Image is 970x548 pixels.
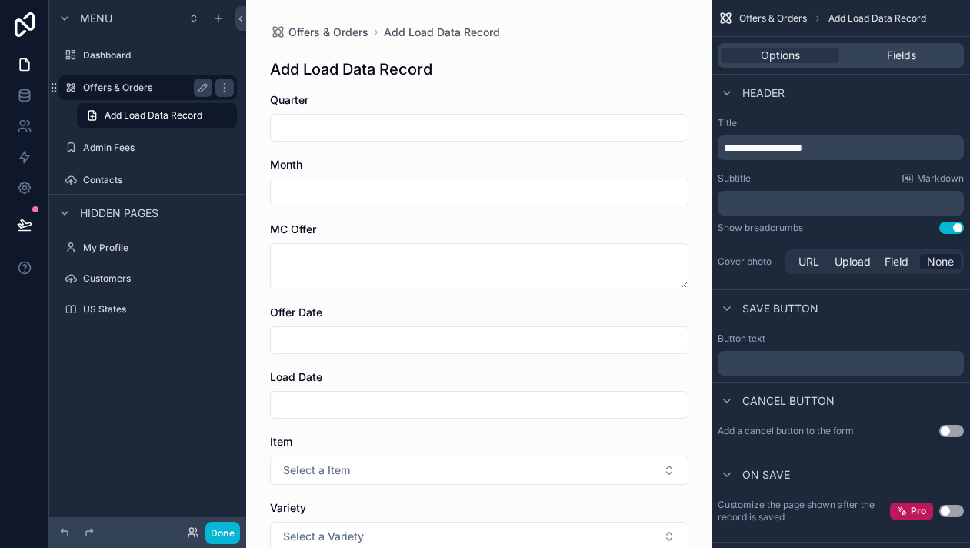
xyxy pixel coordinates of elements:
[58,168,237,192] a: Contacts
[798,254,819,269] span: URL
[917,172,964,185] span: Markdown
[742,467,790,483] span: On save
[288,25,368,40] span: Offers & Orders
[718,499,890,523] label: Customize the page shown after the record is saved
[270,222,316,236] span: MC Offer
[270,456,688,485] button: Select Button
[835,254,871,269] span: Upload
[718,332,765,345] label: Button text
[58,135,237,160] a: Admin Fees
[270,435,292,448] span: Item
[270,370,322,383] span: Load Date
[83,82,206,94] label: Offers & Orders
[911,505,926,517] span: Pro
[283,529,364,544] span: Select a Variety
[761,48,800,63] span: Options
[927,254,954,269] span: None
[718,256,779,268] label: Cover photo
[718,425,854,437] label: Add a cancel button to the form
[718,351,964,376] div: scrollable content
[83,242,234,254] label: My Profile
[270,501,306,514] span: Variety
[885,254,908,269] span: Field
[742,301,818,316] span: Save button
[58,297,237,322] a: US States
[270,306,322,319] span: Offer Date
[270,158,302,171] span: Month
[83,49,234,62] label: Dashboard
[283,463,350,478] span: Select a Item
[270,93,308,106] span: Quarter
[77,103,237,128] a: Add Load Data Record
[384,25,500,40] a: Add Load Data Record
[902,172,964,185] a: Markdown
[270,58,432,80] h1: Add Load Data Record
[718,135,964,160] div: scrollable content
[739,12,807,25] span: Offers & Orders
[80,11,112,26] span: Menu
[205,522,240,544] button: Done
[105,109,202,122] span: Add Load Data Record
[83,174,234,186] label: Contacts
[742,393,835,409] span: Cancel button
[58,236,237,260] a: My Profile
[718,222,803,234] div: Show breadcrumbs
[80,205,158,221] span: Hidden pages
[828,12,926,25] span: Add Load Data Record
[83,303,234,316] label: US States
[742,85,785,101] span: Header
[887,48,916,63] span: Fields
[83,272,234,285] label: Customers
[718,191,964,216] div: scrollable content
[58,43,237,68] a: Dashboard
[270,25,368,40] a: Offers & Orders
[83,142,234,154] label: Admin Fees
[718,172,751,185] label: Subtitle
[58,266,237,291] a: Customers
[718,117,964,129] label: Title
[58,75,237,100] a: Offers & Orders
